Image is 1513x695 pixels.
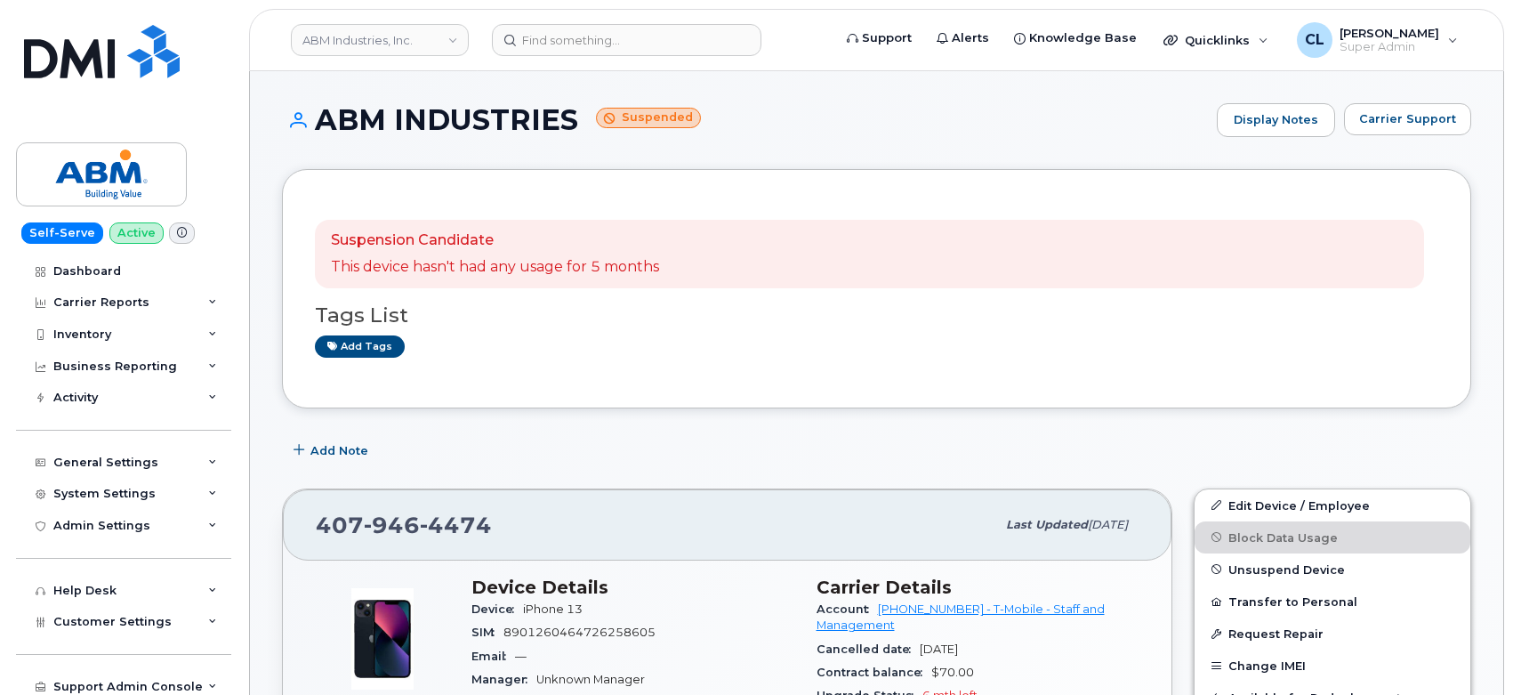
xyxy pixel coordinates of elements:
[515,650,527,663] span: —
[1006,518,1088,531] span: Last updated
[1228,562,1345,576] span: Unsuspend Device
[1195,586,1470,618] button: Transfer to Personal
[1195,521,1470,554] button: Block Data Usage
[817,642,920,656] span: Cancelled date
[1195,489,1470,521] a: Edit Device / Employee
[329,586,436,692] img: image20231002-3703462-1ig824h.jpeg
[471,602,523,616] span: Device
[420,512,492,538] span: 4474
[920,642,958,656] span: [DATE]
[523,602,583,616] span: iPhone 13
[1217,103,1335,137] a: Display Notes
[282,104,1208,135] h1: ABM INDUSTRIES
[471,673,536,686] span: Manager
[1195,618,1470,650] button: Request Repair
[315,304,1438,327] h3: Tags List
[1195,554,1470,586] button: Unsuspend Device
[503,626,656,639] span: 8901260464726258605
[316,512,492,538] span: 407
[315,335,405,358] a: Add tags
[596,108,701,128] small: Suspended
[282,435,383,467] button: Add Note
[817,602,1105,632] a: [PHONE_NUMBER] - T-Mobile - Staff and Management
[1088,518,1128,531] span: [DATE]
[471,577,795,598] h3: Device Details
[536,673,645,686] span: Unknown Manager
[331,230,659,251] p: Suspension Candidate
[1359,110,1456,127] span: Carrier Support
[817,577,1140,598] h3: Carrier Details
[331,257,659,278] p: This device hasn't had any usage for 5 months
[471,626,503,639] span: SIM
[364,512,420,538] span: 946
[931,666,974,679] span: $70.00
[817,666,931,679] span: Contract balance
[817,602,878,616] span: Account
[310,442,368,459] span: Add Note
[1195,650,1470,682] button: Change IMEI
[1344,103,1471,135] button: Carrier Support
[471,650,515,663] span: Email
